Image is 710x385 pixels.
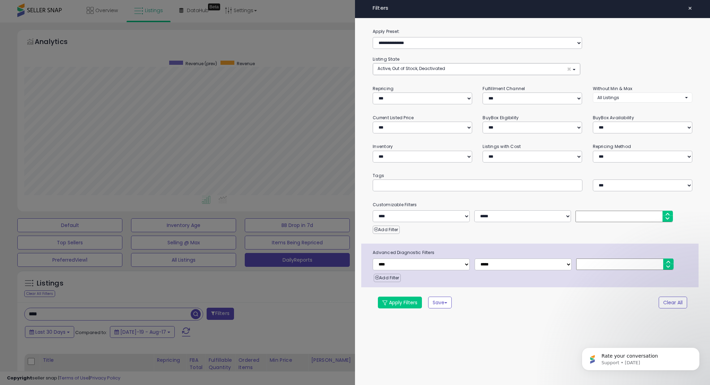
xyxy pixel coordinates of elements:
[373,226,399,234] button: Add Filter
[659,297,687,308] button: Clear All
[367,172,698,180] small: Tags
[688,3,692,13] span: ×
[593,86,633,91] small: Without Min & Max
[571,333,710,382] iframe: Intercom notifications message
[374,274,400,282] button: Add Filter
[593,143,631,149] small: Repricing Method
[428,297,452,308] button: Save
[367,249,699,256] span: Advanced Diagnostic Filters
[373,56,399,62] small: Listing State
[597,95,619,100] span: All Listings
[367,201,698,209] small: Customizable Filters
[483,143,521,149] small: Listings with Cost
[593,115,634,121] small: BuyBox Availability
[378,297,422,308] button: Apply Filters
[373,86,393,91] small: Repricing
[483,86,525,91] small: Fulfillment Channel
[378,65,445,71] span: Active, Out of Stock, Deactivated
[373,5,692,11] h4: Filters
[373,63,580,75] button: Active, Out of Stock, Deactivated ×
[483,115,519,121] small: BuyBox Eligibility
[593,93,692,103] button: All Listings
[685,3,695,13] button: ×
[373,143,393,149] small: Inventory
[373,115,414,121] small: Current Listed Price
[367,28,698,35] label: Apply Preset:
[567,65,571,73] span: ×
